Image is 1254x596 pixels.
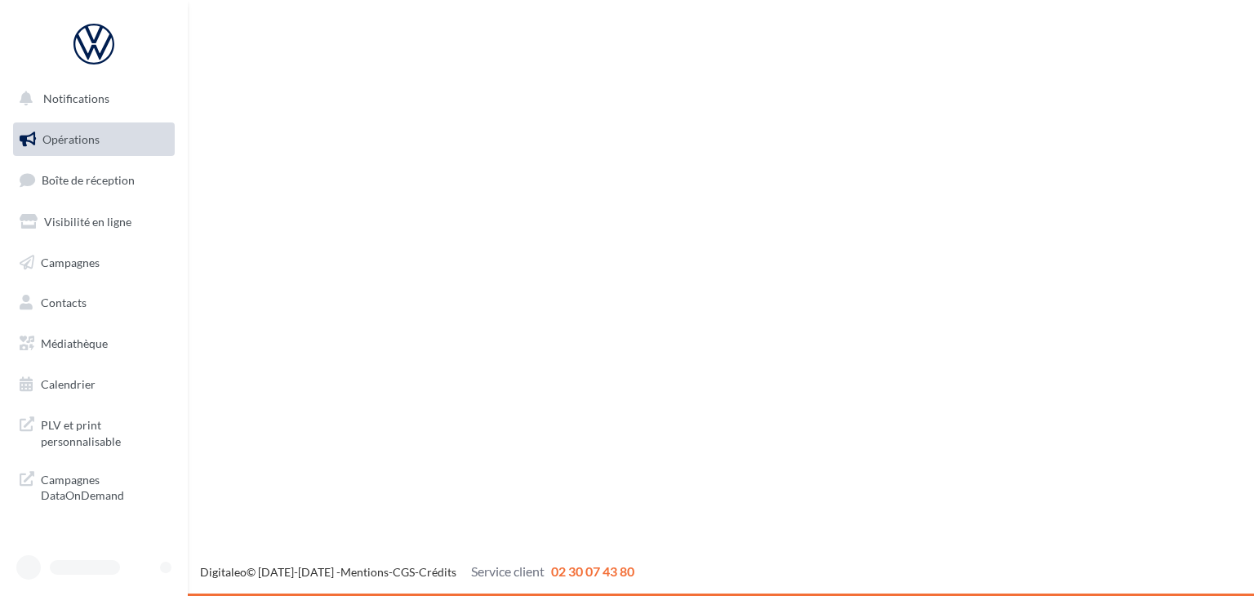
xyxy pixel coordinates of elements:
[41,414,168,449] span: PLV et print personnalisable
[41,255,100,269] span: Campagnes
[10,82,171,116] button: Notifications
[419,565,456,579] a: Crédits
[10,162,178,198] a: Boîte de réception
[42,173,135,187] span: Boîte de réception
[10,327,178,361] a: Médiathèque
[10,462,178,510] a: Campagnes DataOnDemand
[10,286,178,320] a: Contacts
[41,377,96,391] span: Calendrier
[42,132,100,146] span: Opérations
[43,91,109,105] span: Notifications
[471,563,545,579] span: Service client
[10,367,178,402] a: Calendrier
[10,246,178,280] a: Campagnes
[393,565,415,579] a: CGS
[200,565,634,579] span: © [DATE]-[DATE] - - -
[41,469,168,504] span: Campagnes DataOnDemand
[10,122,178,157] a: Opérations
[10,205,178,239] a: Visibilité en ligne
[340,565,389,579] a: Mentions
[10,407,178,456] a: PLV et print personnalisable
[41,336,108,350] span: Médiathèque
[44,215,131,229] span: Visibilité en ligne
[41,296,87,309] span: Contacts
[200,565,247,579] a: Digitaleo
[551,563,634,579] span: 02 30 07 43 80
